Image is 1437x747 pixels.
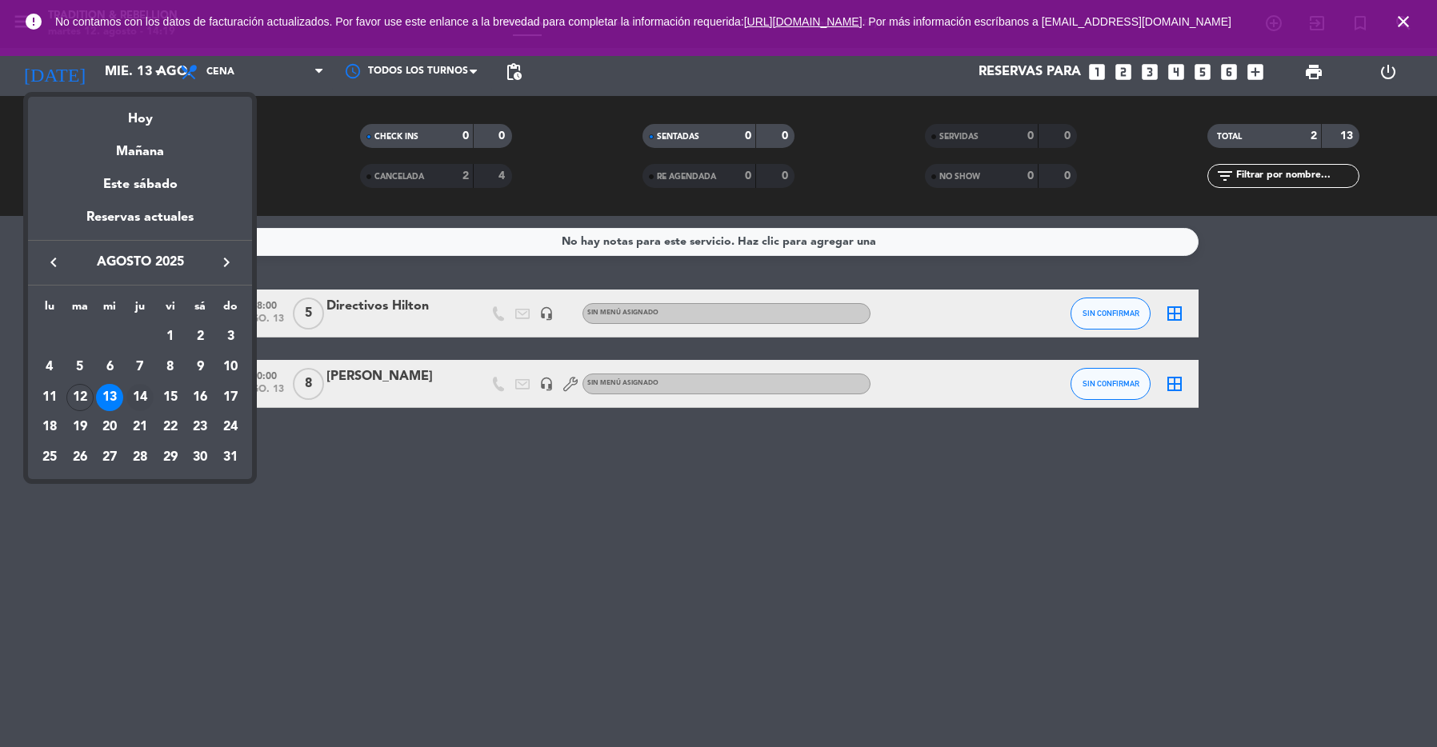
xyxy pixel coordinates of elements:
[125,352,155,382] td: 7 de agosto de 2025
[155,322,186,352] td: 1 de agosto de 2025
[186,413,214,441] div: 23
[186,442,216,473] td: 30 de agosto de 2025
[186,352,216,382] td: 9 de agosto de 2025
[66,354,94,381] div: 5
[157,413,184,441] div: 22
[96,384,123,411] div: 13
[126,444,154,471] div: 28
[94,382,125,413] td: 13 de agosto de 2025
[217,384,244,411] div: 17
[155,442,186,473] td: 29 de agosto de 2025
[186,354,214,381] div: 9
[96,413,123,441] div: 20
[68,252,212,273] span: agosto 2025
[155,352,186,382] td: 8 de agosto de 2025
[217,354,244,381] div: 10
[186,412,216,442] td: 23 de agosto de 2025
[186,298,216,322] th: sábado
[36,444,63,471] div: 25
[34,382,65,413] td: 11 de agosto de 2025
[66,413,94,441] div: 19
[217,413,244,441] div: 24
[215,382,246,413] td: 17 de agosto de 2025
[212,252,241,273] button: keyboard_arrow_right
[65,298,95,322] th: martes
[96,444,123,471] div: 27
[28,207,252,240] div: Reservas actuales
[215,442,246,473] td: 31 de agosto de 2025
[94,352,125,382] td: 6 de agosto de 2025
[215,352,246,382] td: 10 de agosto de 2025
[39,252,68,273] button: keyboard_arrow_left
[66,444,94,471] div: 26
[44,253,63,272] i: keyboard_arrow_left
[28,97,252,130] div: Hoy
[186,444,214,471] div: 30
[125,382,155,413] td: 14 de agosto de 2025
[65,412,95,442] td: 19 de agosto de 2025
[186,384,214,411] div: 16
[65,442,95,473] td: 26 de agosto de 2025
[126,384,154,411] div: 14
[126,413,154,441] div: 21
[155,298,186,322] th: viernes
[157,384,184,411] div: 15
[28,130,252,162] div: Mañana
[125,298,155,322] th: jueves
[217,323,244,350] div: 3
[215,412,246,442] td: 24 de agosto de 2025
[215,322,246,352] td: 3 de agosto de 2025
[34,412,65,442] td: 18 de agosto de 2025
[186,322,216,352] td: 2 de agosto de 2025
[215,298,246,322] th: domingo
[125,442,155,473] td: 28 de agosto de 2025
[217,444,244,471] div: 31
[36,354,63,381] div: 4
[125,412,155,442] td: 21 de agosto de 2025
[155,382,186,413] td: 15 de agosto de 2025
[96,354,123,381] div: 6
[66,384,94,411] div: 12
[94,412,125,442] td: 20 de agosto de 2025
[65,352,95,382] td: 5 de agosto de 2025
[126,354,154,381] div: 7
[36,384,63,411] div: 11
[157,444,184,471] div: 29
[65,382,95,413] td: 12 de agosto de 2025
[34,442,65,473] td: 25 de agosto de 2025
[155,412,186,442] td: 22 de agosto de 2025
[157,323,184,350] div: 1
[28,162,252,207] div: Este sábado
[94,442,125,473] td: 27 de agosto de 2025
[157,354,184,381] div: 8
[34,298,65,322] th: lunes
[36,413,63,441] div: 18
[34,352,65,382] td: 4 de agosto de 2025
[186,323,214,350] div: 2
[94,298,125,322] th: miércoles
[186,382,216,413] td: 16 de agosto de 2025
[34,322,155,352] td: AGO.
[217,253,236,272] i: keyboard_arrow_right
